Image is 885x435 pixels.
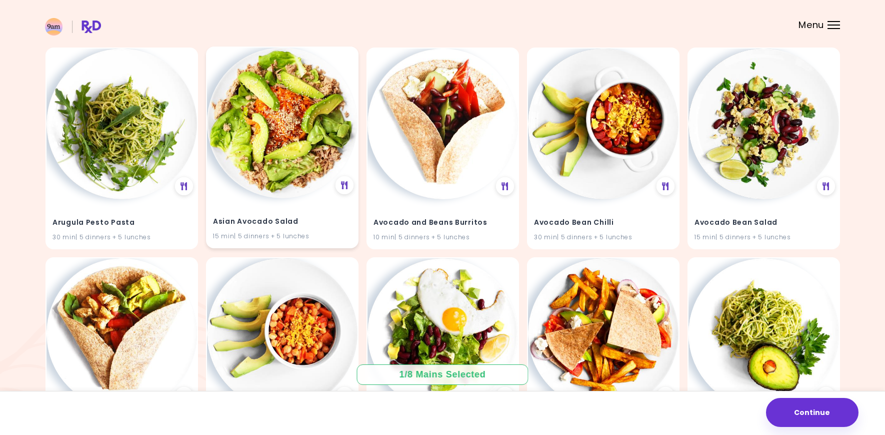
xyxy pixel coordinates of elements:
[496,177,514,195] div: See Meal Plan
[766,398,858,427] button: Continue
[52,233,191,242] div: 30 min | 5 dinners + 5 lunches
[534,215,672,231] h4: Avocado Bean Chilli
[373,233,512,242] div: 10 min | 5 dinners + 5 lunches
[45,18,101,36] img: RxDiet
[694,233,833,242] div: 15 min | 5 dinners + 5 lunches
[817,177,835,195] div: See Meal Plan
[213,214,351,230] h4: Asian Avocado Salad
[656,177,674,195] div: See Meal Plan
[175,177,193,195] div: See Meal Plan
[817,387,835,405] div: See Meal Plan
[534,233,672,242] div: 30 min | 5 dinners + 5 lunches
[213,232,351,241] div: 15 min | 5 dinners + 5 lunches
[392,368,493,381] div: 1 / 8 Mains Selected
[496,387,514,405] div: See Meal Plan
[373,215,512,231] h4: Avocado and Beans Burritos
[52,215,191,231] h4: Arugula Pesto Pasta
[335,387,353,405] div: See Meal Plan
[694,215,833,231] h4: Avocado Bean Salad
[798,21,824,30] span: Menu
[656,387,674,405] div: See Meal Plan
[335,176,353,194] div: See Meal Plan
[175,387,193,405] div: See Meal Plan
